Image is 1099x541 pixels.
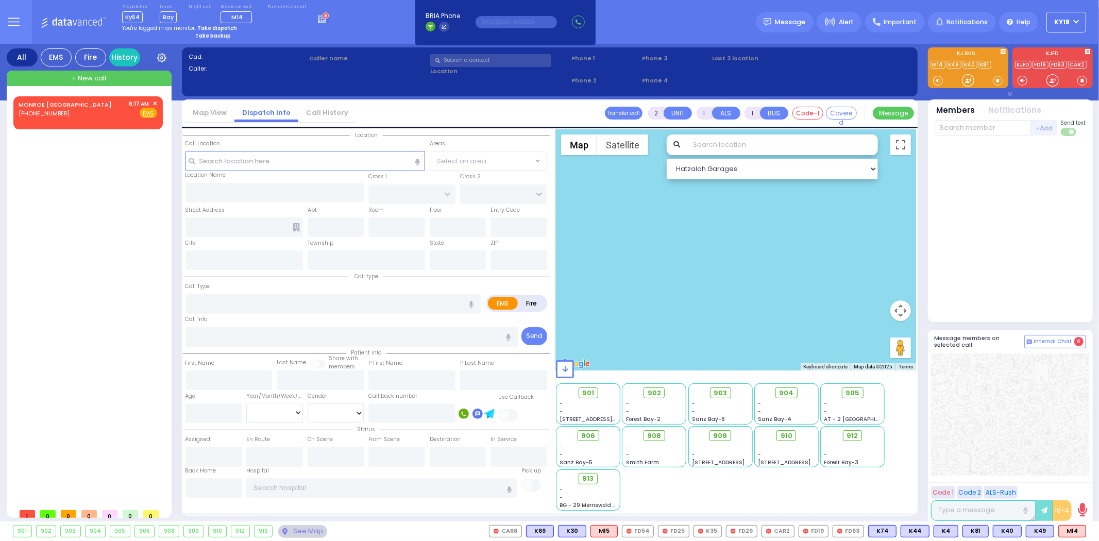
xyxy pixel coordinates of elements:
span: - [560,486,563,494]
label: Cross 2 [460,173,481,181]
input: Search member [935,120,1031,136]
label: Fire [517,297,546,310]
label: Medic on call [221,4,256,10]
button: KY18 [1046,12,1086,32]
div: K4 [934,525,958,537]
img: red-radio-icon.svg [698,529,703,534]
span: 902 [648,388,661,398]
div: CAR6 [489,525,522,537]
span: - [692,400,695,408]
span: BRIA Phone [426,11,460,21]
div: BLS [1026,525,1054,537]
input: Search hospital [246,478,517,498]
a: Open this area in Google Maps (opens a new window) [559,357,593,370]
label: Destination [430,435,461,444]
label: Cross 1 [368,173,387,181]
img: comment-alt.png [1027,340,1032,345]
span: + New call [72,73,106,83]
label: On Scene [308,435,333,444]
div: K74 [868,525,897,537]
span: You're logged in as monitor. [122,24,196,32]
span: - [824,443,827,451]
span: Sanz Bay-6 [692,415,725,423]
label: Township [308,239,333,247]
label: Turn off text [1061,127,1077,137]
span: 0 [102,510,117,518]
span: AT - 2 [GEOGRAPHIC_DATA] [824,415,901,423]
a: FD19 [1033,61,1049,69]
small: Share with [329,354,358,362]
span: 904 [779,388,793,398]
label: Room [368,206,384,214]
div: BLS [558,525,586,537]
button: Internal Chat 4 [1024,335,1086,348]
div: 909 [184,526,204,537]
span: Phone 2 [571,76,638,85]
div: 906 [135,526,155,537]
a: History [109,48,140,66]
span: 0 [143,510,159,518]
button: Code-1 [792,107,823,120]
label: In Service [491,435,517,444]
label: Areas [430,140,445,148]
label: City [185,239,196,247]
div: BLS [868,525,897,537]
span: 908 [647,431,661,441]
div: 913 [255,526,273,537]
div: 905 [110,526,130,537]
button: Code 2 [957,486,983,499]
span: 6:17 AM [129,100,149,108]
img: red-radio-icon.svg [766,529,771,534]
span: Smith Farm [626,459,659,466]
input: Search location here [185,151,425,171]
button: Notifications [989,105,1042,116]
img: red-radio-icon.svg [803,529,808,534]
a: M14 [931,61,945,69]
u: EMS [143,110,154,117]
div: 904 [86,526,106,537]
img: Logo [41,15,109,28]
label: Gender [308,392,327,400]
label: Call Location [185,140,221,148]
span: - [560,400,563,408]
label: Floor [430,206,442,214]
div: All [7,48,38,66]
label: Call Type [185,282,210,291]
span: [STREET_ADDRESS][PERSON_NAME] [560,415,657,423]
button: Code 1 [931,486,955,499]
div: K81 [962,525,989,537]
span: BG - 29 Merriewold S. [560,501,618,509]
label: Caller: [189,64,306,73]
button: ALS-Rush [984,486,1018,499]
span: Important [884,18,917,27]
span: Help [1017,18,1030,27]
button: BUS [760,107,788,120]
button: Message [873,107,914,120]
span: 903 [714,388,727,398]
a: MONROE [GEOGRAPHIC_DATA] [19,100,112,109]
label: Cad: [189,53,306,61]
span: 0 [123,510,138,518]
a: Map View [185,108,234,117]
label: Call Info [185,315,208,324]
span: 4 [1074,337,1084,346]
div: 910 [209,526,227,537]
span: 910 [781,431,792,441]
div: Year/Month/Week/Day [246,392,303,400]
div: M14 [1058,525,1086,537]
a: Dispatch info [234,108,298,117]
span: Message [775,17,806,27]
span: - [824,451,827,459]
label: Last 3 location [713,54,811,63]
a: K40 [962,61,977,69]
label: ZIP [491,239,498,247]
button: Members [937,105,975,116]
a: CAR2 [1068,61,1087,69]
span: 0 [40,510,56,518]
span: Call type [349,273,383,280]
span: [PHONE_NUMBER] [19,109,70,117]
span: - [626,443,629,451]
div: ALS [1058,525,1086,537]
div: 901 [13,526,31,537]
button: Covered [826,107,857,120]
